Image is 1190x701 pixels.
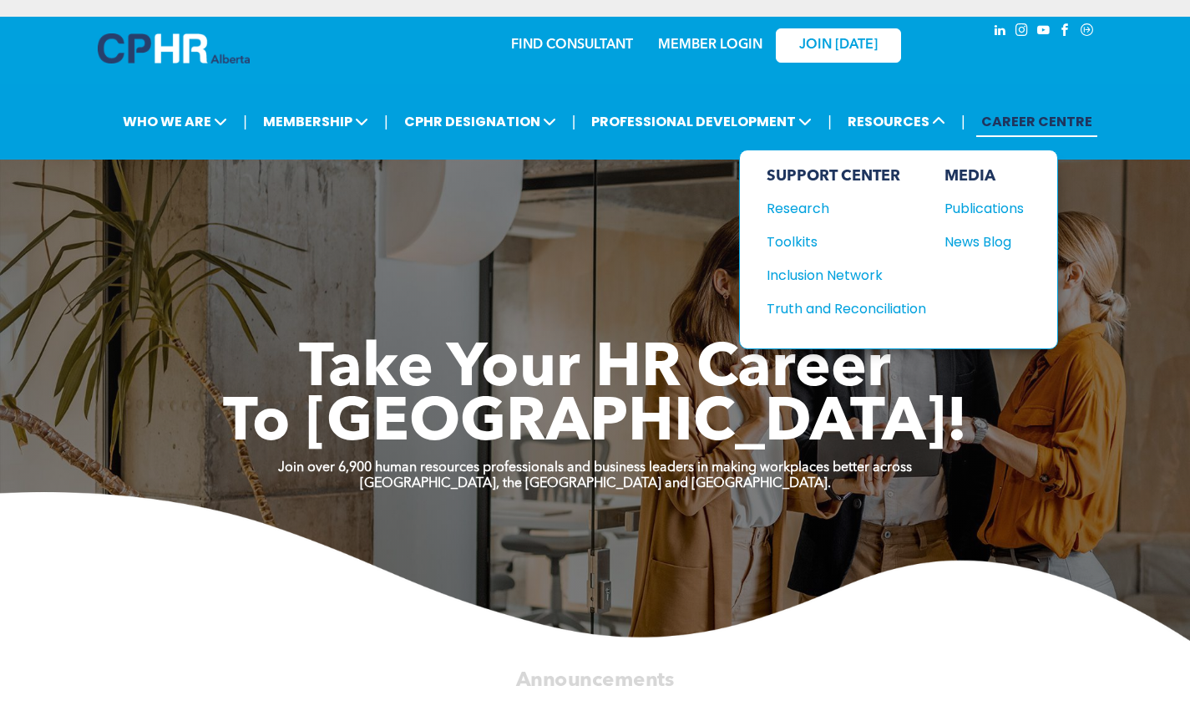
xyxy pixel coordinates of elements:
[516,670,675,690] span: Announcements
[828,104,832,139] li: |
[767,298,910,319] div: Truth and Reconciliation
[360,477,831,490] strong: [GEOGRAPHIC_DATA], the [GEOGRAPHIC_DATA] and [GEOGRAPHIC_DATA].
[776,28,901,63] a: JOIN [DATE]
[586,106,817,137] span: PROFESSIONAL DEVELOPMENT
[767,265,926,286] a: Inclusion Network
[258,106,373,137] span: MEMBERSHIP
[384,104,388,139] li: |
[767,298,926,319] a: Truth and Reconciliation
[767,231,910,252] div: Toolkits
[118,106,232,137] span: WHO WE ARE
[299,340,891,400] span: Take Your HR Career
[961,104,965,139] li: |
[1056,21,1075,43] a: facebook
[976,106,1097,137] a: CAREER CENTRE
[944,231,1024,252] a: News Blog
[278,461,912,475] strong: Join over 6,900 human resources professionals and business leaders in making workplaces better ac...
[799,38,878,53] span: JOIN [DATE]
[399,106,561,137] span: CPHR DESIGNATION
[98,33,250,63] img: A blue and white logo for cp alberta
[843,106,950,137] span: RESOURCES
[944,198,1024,219] a: Publications
[767,231,926,252] a: Toolkits
[1078,21,1096,43] a: Social network
[767,198,926,219] a: Research
[572,104,576,139] li: |
[243,104,247,139] li: |
[1013,21,1031,43] a: instagram
[944,167,1024,185] div: MEDIA
[658,38,762,52] a: MEMBER LOGIN
[767,265,910,286] div: Inclusion Network
[991,21,1010,43] a: linkedin
[767,167,926,185] div: SUPPORT CENTER
[767,198,910,219] div: Research
[1035,21,1053,43] a: youtube
[511,38,633,52] a: FIND CONSULTANT
[944,198,1016,219] div: Publications
[944,231,1016,252] div: News Blog
[223,394,968,455] span: To [GEOGRAPHIC_DATA]!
